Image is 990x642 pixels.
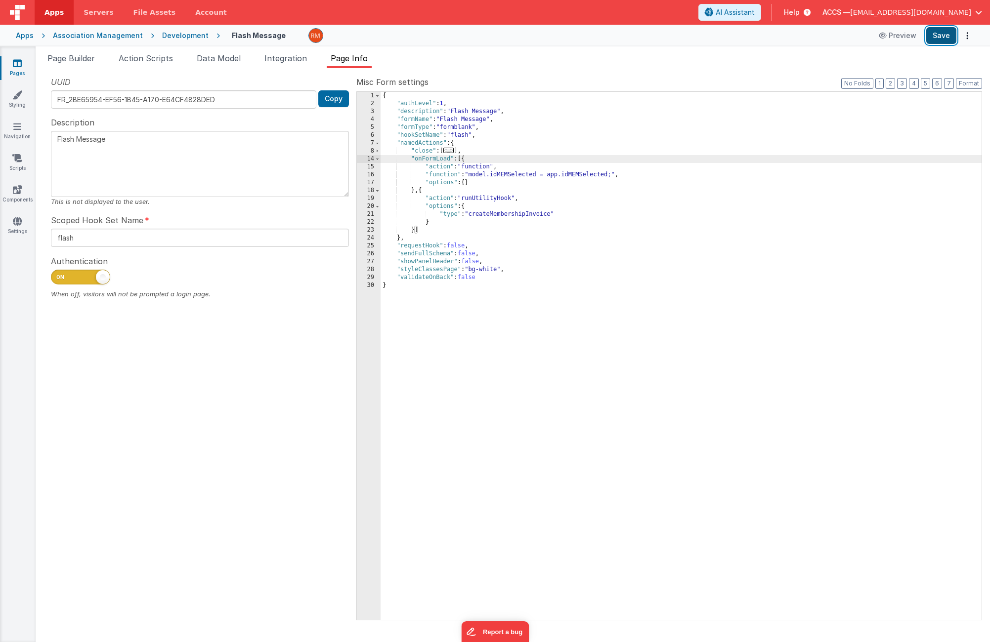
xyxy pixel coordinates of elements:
[51,255,108,267] span: Authentication
[357,123,381,131] div: 5
[357,234,381,242] div: 24
[873,28,922,43] button: Preview
[822,7,850,17] span: ACCS —
[932,78,942,89] button: 6
[357,274,381,281] div: 29
[232,32,286,39] h4: Flash Message
[133,7,176,17] span: File Assets
[357,258,381,266] div: 27
[264,53,307,63] span: Integration
[357,266,381,274] div: 28
[875,78,884,89] button: 1
[357,195,381,202] div: 19
[309,29,323,42] img: 1e10b08f9103151d1000344c2f9be56b
[44,7,64,17] span: Apps
[357,218,381,226] div: 22
[716,7,755,17] span: AI Assistant
[850,7,971,17] span: [EMAIL_ADDRESS][DOMAIN_NAME]
[51,289,349,299] div: When off, visitors will not be prompted a login page.
[897,78,907,89] button: 3
[909,78,919,89] button: 4
[443,148,454,153] span: ...
[356,76,429,88] span: Misc Form settings
[53,31,143,40] div: Association Management
[960,29,974,42] button: Options
[357,108,381,116] div: 3
[841,78,873,89] button: No Folds
[357,100,381,108] div: 2
[784,7,800,17] span: Help
[921,78,930,89] button: 5
[357,155,381,163] div: 14
[698,4,761,21] button: AI Assistant
[51,76,71,88] span: UUID
[51,117,94,128] span: Description
[822,7,982,17] button: ACCS — [EMAIL_ADDRESS][DOMAIN_NAME]
[47,53,95,63] span: Page Builder
[318,90,349,107] button: Copy
[357,171,381,179] div: 16
[51,197,349,206] div: This is not displayed to the user.
[119,53,173,63] span: Action Scripts
[357,210,381,218] div: 21
[357,281,381,289] div: 30
[357,147,381,155] div: 8
[357,202,381,210] div: 20
[357,116,381,123] div: 4
[51,214,143,226] span: Scoped Hook Set Name
[16,31,34,40] div: Apps
[357,139,381,147] div: 7
[357,187,381,195] div: 18
[197,53,241,63] span: Data Model
[162,31,209,40] div: Development
[84,7,113,17] span: Servers
[357,163,381,171] div: 15
[461,621,529,642] iframe: Marker.io feedback button
[944,78,954,89] button: 7
[357,131,381,139] div: 6
[357,250,381,258] div: 26
[357,242,381,250] div: 25
[956,78,982,89] button: Format
[357,226,381,234] div: 23
[331,53,368,63] span: Page Info
[886,78,895,89] button: 2
[926,27,956,44] button: Save
[357,92,381,100] div: 1
[357,179,381,187] div: 17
